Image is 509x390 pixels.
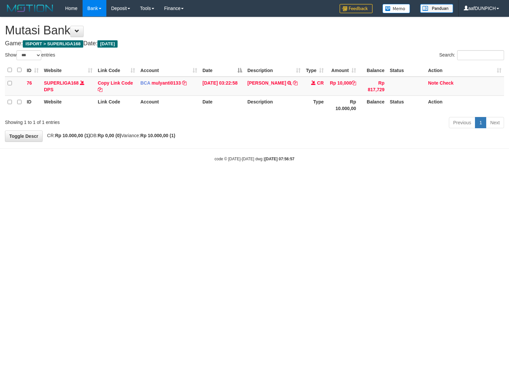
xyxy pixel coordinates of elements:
[152,80,181,86] a: mulyanti0133
[44,133,175,138] span: CR: DB: Variance:
[247,80,286,86] a: [PERSON_NAME]
[382,4,410,13] img: Button%20Memo.svg
[24,64,41,77] th: ID: activate to sort column ascending
[95,64,138,77] th: Link Code: activate to sort column ascending
[5,116,207,126] div: Showing 1 to 1 of 1 entries
[97,40,118,48] span: [DATE]
[200,96,245,114] th: Date
[293,80,298,86] a: Copy DEWI PITRI NINGSIH to clipboard
[457,50,504,60] input: Search:
[5,131,43,142] a: Toggle Descr
[303,96,326,114] th: Type
[425,96,504,114] th: Action
[215,157,295,161] small: code © [DATE]-[DATE] dwg |
[387,64,425,77] th: Status
[41,64,95,77] th: Website: activate to sort column ascending
[5,50,55,60] label: Show entries
[359,77,387,96] td: Rp 817,729
[317,80,324,86] span: CR
[486,117,504,128] a: Next
[351,80,356,86] a: Copy Rp 10,000 to clipboard
[425,64,504,77] th: Action: activate to sort column ascending
[95,96,138,114] th: Link Code
[24,96,41,114] th: ID
[245,64,303,77] th: Description: activate to sort column ascending
[27,80,32,86] span: 76
[55,133,90,138] strong: Rp 10.000,00 (1)
[5,40,504,47] h4: Game: Date:
[359,64,387,77] th: Balance
[449,117,475,128] a: Previous
[387,96,425,114] th: Status
[340,4,373,13] img: Feedback.jpg
[41,96,95,114] th: Website
[303,64,326,77] th: Type: activate to sort column ascending
[439,50,504,60] label: Search:
[98,80,133,92] a: Copy Link Code
[140,80,150,86] span: BCA
[41,77,95,96] td: DPS
[5,24,504,37] h1: Mutasi Bank
[245,96,303,114] th: Description
[23,40,83,48] span: ISPORT > SUPERLIGA168
[359,96,387,114] th: Balance
[428,80,438,86] a: Note
[200,64,245,77] th: Date: activate to sort column descending
[98,133,121,138] strong: Rp 0,00 (0)
[326,77,359,96] td: Rp 10,000
[326,64,359,77] th: Amount: activate to sort column ascending
[440,80,454,86] a: Check
[5,3,55,13] img: MOTION_logo.png
[326,96,359,114] th: Rp 10.000,00
[17,50,41,60] select: Showentries
[138,96,200,114] th: Account
[140,133,175,138] strong: Rp 10.000,00 (1)
[44,80,79,86] a: SUPERLIGA168
[182,80,187,86] a: Copy mulyanti0133 to clipboard
[200,77,245,96] td: [DATE] 03:22:58
[265,157,294,161] strong: [DATE] 07:56:57
[138,64,200,77] th: Account: activate to sort column ascending
[475,117,486,128] a: 1
[420,4,453,13] img: panduan.png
